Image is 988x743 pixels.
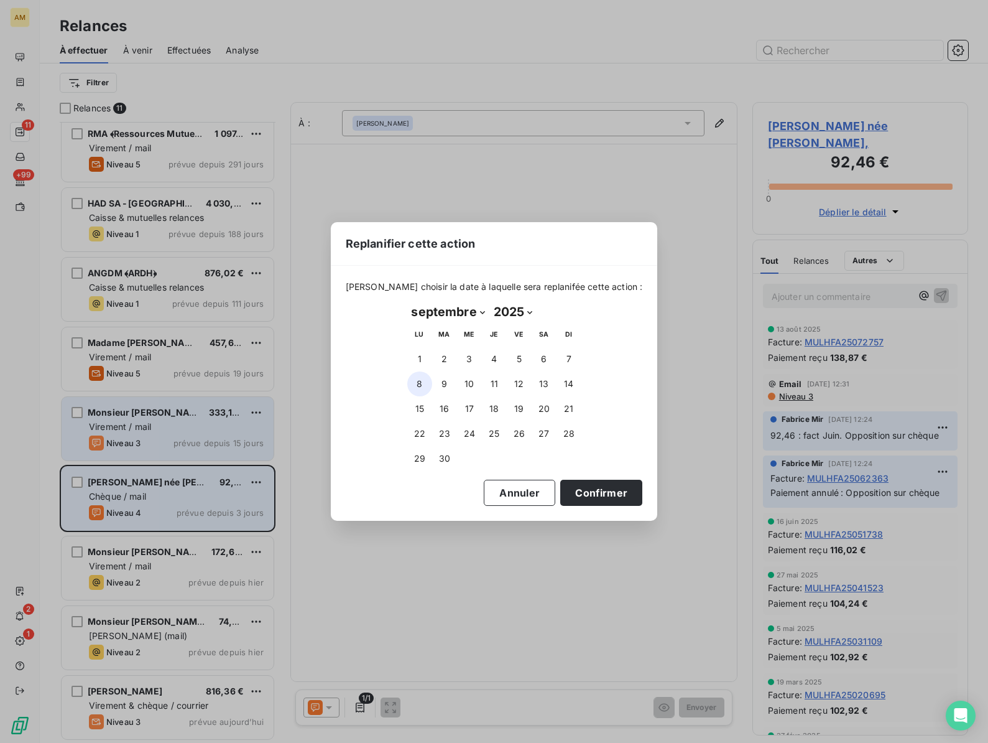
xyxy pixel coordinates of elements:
button: 1 [407,347,432,371]
button: 14 [556,371,581,396]
button: 28 [556,421,581,446]
button: 12 [507,371,532,396]
button: Annuler [484,480,555,506]
button: 8 [407,371,432,396]
button: 20 [532,396,556,421]
button: 4 [482,347,507,371]
button: 17 [457,396,482,421]
button: Confirmer [560,480,642,506]
button: 29 [407,446,432,471]
button: 5 [507,347,532,371]
th: dimanche [556,322,581,347]
button: 11 [482,371,507,396]
th: jeudi [482,322,507,347]
button: 23 [432,421,457,446]
th: mardi [432,322,457,347]
th: samedi [532,322,556,347]
th: vendredi [507,322,532,347]
button: 18 [482,396,507,421]
button: 21 [556,396,581,421]
button: 15 [407,396,432,421]
th: lundi [407,322,432,347]
button: 6 [532,347,556,371]
button: 19 [507,396,532,421]
button: 22 [407,421,432,446]
th: mercredi [457,322,482,347]
button: 7 [556,347,581,371]
button: 25 [482,421,507,446]
button: 10 [457,371,482,396]
button: 3 [457,347,482,371]
button: 24 [457,421,482,446]
button: 27 [532,421,556,446]
span: [PERSON_NAME] choisir la date à laquelle sera replanifée cette action : [346,281,643,293]
button: 16 [432,396,457,421]
button: 26 [507,421,532,446]
button: 2 [432,347,457,371]
div: Open Intercom Messenger [946,701,976,731]
span: Replanifier cette action [346,235,476,252]
button: 9 [432,371,457,396]
button: 30 [432,446,457,471]
button: 13 [532,371,556,396]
